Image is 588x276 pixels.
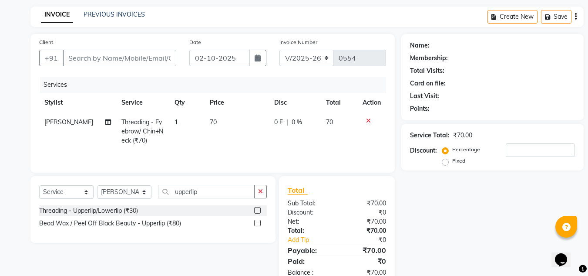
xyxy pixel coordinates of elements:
[269,93,321,112] th: Disc
[346,235,393,245] div: ₹0
[39,38,53,46] label: Client
[210,118,217,126] span: 70
[410,104,430,113] div: Points:
[541,10,571,24] button: Save
[286,118,288,127] span: |
[410,41,430,50] div: Name:
[169,93,205,112] th: Qty
[44,118,93,126] span: [PERSON_NAME]
[189,38,201,46] label: Date
[281,245,337,256] div: Payable:
[121,118,163,144] span: Threading - Eyebrow/ Chin+Neck (₹70)
[410,146,437,155] div: Discount:
[453,131,472,140] div: ₹70.00
[337,217,393,226] div: ₹70.00
[281,217,337,226] div: Net:
[39,219,181,228] div: Bead Wax / Peel Off Black Beauty - Upperlip (₹80)
[551,241,579,267] iframe: chat widget
[84,10,145,18] a: PREVIOUS INVOICES
[337,245,393,256] div: ₹70.00
[116,93,169,112] th: Service
[40,77,393,93] div: Services
[337,226,393,235] div: ₹70.00
[39,93,116,112] th: Stylist
[274,118,283,127] span: 0 F
[175,118,178,126] span: 1
[452,146,480,153] label: Percentage
[487,10,538,24] button: Create New
[281,199,337,208] div: Sub Total:
[410,92,439,101] div: Last Visit:
[158,185,255,198] input: Search or Scan
[410,79,446,88] div: Card on file:
[281,226,337,235] div: Total:
[41,7,73,23] a: INVOICE
[205,93,269,112] th: Price
[292,118,302,127] span: 0 %
[281,256,337,266] div: Paid:
[279,38,317,46] label: Invoice Number
[39,50,64,66] button: +91
[410,54,448,63] div: Membership:
[39,206,138,215] div: Threading - Upperlip/Lowerlip (₹30)
[337,199,393,208] div: ₹70.00
[410,66,444,75] div: Total Visits:
[63,50,176,66] input: Search by Name/Mobile/Email/Code
[288,186,308,195] span: Total
[452,157,465,165] label: Fixed
[337,208,393,217] div: ₹0
[326,118,333,126] span: 70
[337,256,393,266] div: ₹0
[357,93,386,112] th: Action
[281,235,346,245] a: Add Tip
[410,131,450,140] div: Service Total:
[321,93,358,112] th: Total
[281,208,337,217] div: Discount:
